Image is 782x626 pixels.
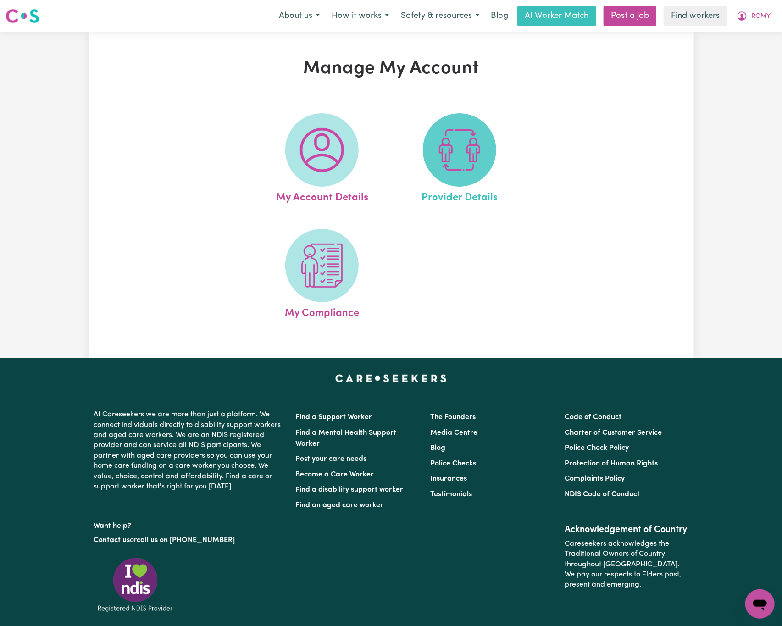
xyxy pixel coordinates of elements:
button: About us [273,6,326,26]
a: Provider Details [394,113,526,206]
button: My Account [731,6,776,26]
a: Complaints Policy [565,475,625,482]
a: Post your care needs [296,455,367,463]
a: Become a Care Worker [296,471,374,478]
span: ROMY [751,11,771,22]
a: Careseekers logo [6,6,39,27]
a: Code of Conduct [565,414,621,421]
p: Careseekers acknowledges the Traditional Owners of Country throughout [GEOGRAPHIC_DATA]. We pay o... [565,535,688,594]
a: AI Worker Match [517,6,596,26]
a: Police Check Policy [565,444,629,452]
a: Find a Mental Health Support Worker [296,429,397,448]
a: Find a disability support worker [296,486,404,493]
a: Media Centre [430,429,477,437]
span: My Account Details [276,187,368,206]
button: How it works [326,6,395,26]
img: Registered NDIS provider [94,556,177,614]
p: or [94,532,285,549]
p: Want help? [94,517,285,531]
button: Safety & resources [395,6,485,26]
a: Find workers [664,6,727,26]
a: Find a Support Worker [296,414,372,421]
p: At Careseekers we are more than just a platform. We connect individuals directly to disability su... [94,406,285,495]
a: Careseekers home page [335,375,447,382]
a: Police Checks [430,460,476,467]
h2: Acknowledgement of Country [565,524,688,535]
a: Charter of Customer Service [565,429,662,437]
a: Post a job [604,6,656,26]
a: Testimonials [430,491,472,498]
a: Protection of Human Rights [565,460,658,467]
a: My Account Details [256,113,388,206]
a: Contact us [94,537,130,544]
a: Find an aged care worker [296,502,384,509]
span: My Compliance [285,302,359,321]
a: call us on [PHONE_NUMBER] [137,537,235,544]
a: The Founders [430,414,476,421]
a: NDIS Code of Conduct [565,491,640,498]
span: Provider Details [422,187,498,206]
a: My Compliance [256,229,388,321]
img: Careseekers logo [6,8,39,24]
a: Insurances [430,475,467,482]
a: Blog [430,444,445,452]
iframe: Button to launch messaging window [745,589,775,619]
a: Blog [485,6,514,26]
h1: Manage My Account [195,58,588,80]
